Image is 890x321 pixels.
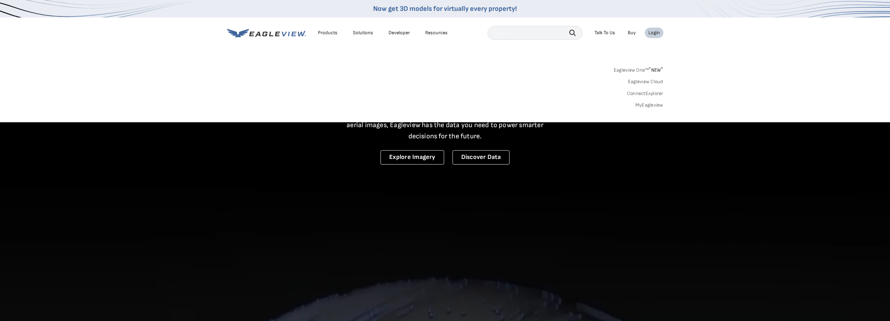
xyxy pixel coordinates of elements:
[628,79,663,85] a: Eagleview Cloud
[487,26,583,40] input: Search
[594,30,615,36] div: Talk To Us
[453,150,510,165] a: Discover Data
[380,150,444,165] a: Explore Imagery
[614,65,663,73] a: Eagleview One™*NEW*
[627,90,663,97] a: ConnectExplorer
[318,30,337,36] div: Products
[649,67,663,73] span: NEW
[389,30,410,36] a: Developer
[425,30,448,36] div: Resources
[628,30,636,36] a: Buy
[353,30,373,36] div: Solutions
[373,5,517,13] a: Now get 3D models for virtually every property!
[648,30,660,36] div: Login
[338,108,552,142] p: A new era starts here. Built on more than 3.5 billion high-resolution aerial images, Eagleview ha...
[635,102,663,108] a: MyEagleview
